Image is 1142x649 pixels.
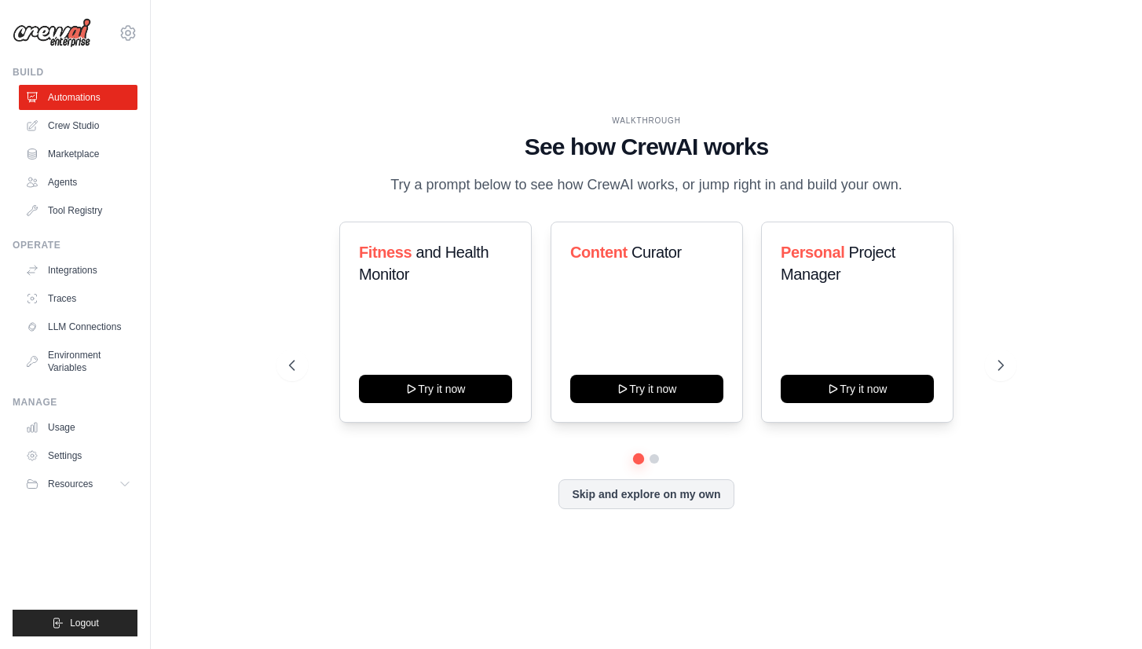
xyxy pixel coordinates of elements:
[13,610,137,636] button: Logout
[13,239,137,251] div: Operate
[289,133,1004,161] h1: See how CrewAI works
[382,174,910,196] p: Try a prompt below to see how CrewAI works, or jump right in and build your own.
[570,244,628,261] span: Content
[289,115,1004,126] div: WALKTHROUGH
[19,343,137,380] a: Environment Variables
[359,244,489,283] span: and Health Monitor
[19,471,137,497] button: Resources
[13,66,137,79] div: Build
[19,415,137,440] a: Usage
[781,375,934,403] button: Try it now
[19,141,137,167] a: Marketplace
[13,396,137,409] div: Manage
[19,314,137,339] a: LLM Connections
[359,244,412,261] span: Fitness
[631,244,682,261] span: Curator
[19,258,137,283] a: Integrations
[359,375,512,403] button: Try it now
[13,18,91,48] img: Logo
[48,478,93,490] span: Resources
[781,244,844,261] span: Personal
[19,443,137,468] a: Settings
[558,479,734,509] button: Skip and explore on my own
[19,170,137,195] a: Agents
[70,617,99,629] span: Logout
[570,375,723,403] button: Try it now
[19,85,137,110] a: Automations
[19,198,137,223] a: Tool Registry
[19,286,137,311] a: Traces
[19,113,137,138] a: Crew Studio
